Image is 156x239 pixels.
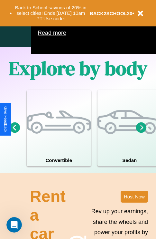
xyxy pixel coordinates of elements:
[9,55,147,81] h1: Explore by body
[90,11,133,16] b: BACK2SCHOOL20
[121,191,148,203] button: Host Now
[3,106,8,132] div: Give Feedback
[12,3,90,23] button: Back to School savings of 20% in select cities! Ends [DATE] 10am PT.Use code:
[27,154,91,166] h4: Convertible
[6,217,22,233] iframe: Intercom live chat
